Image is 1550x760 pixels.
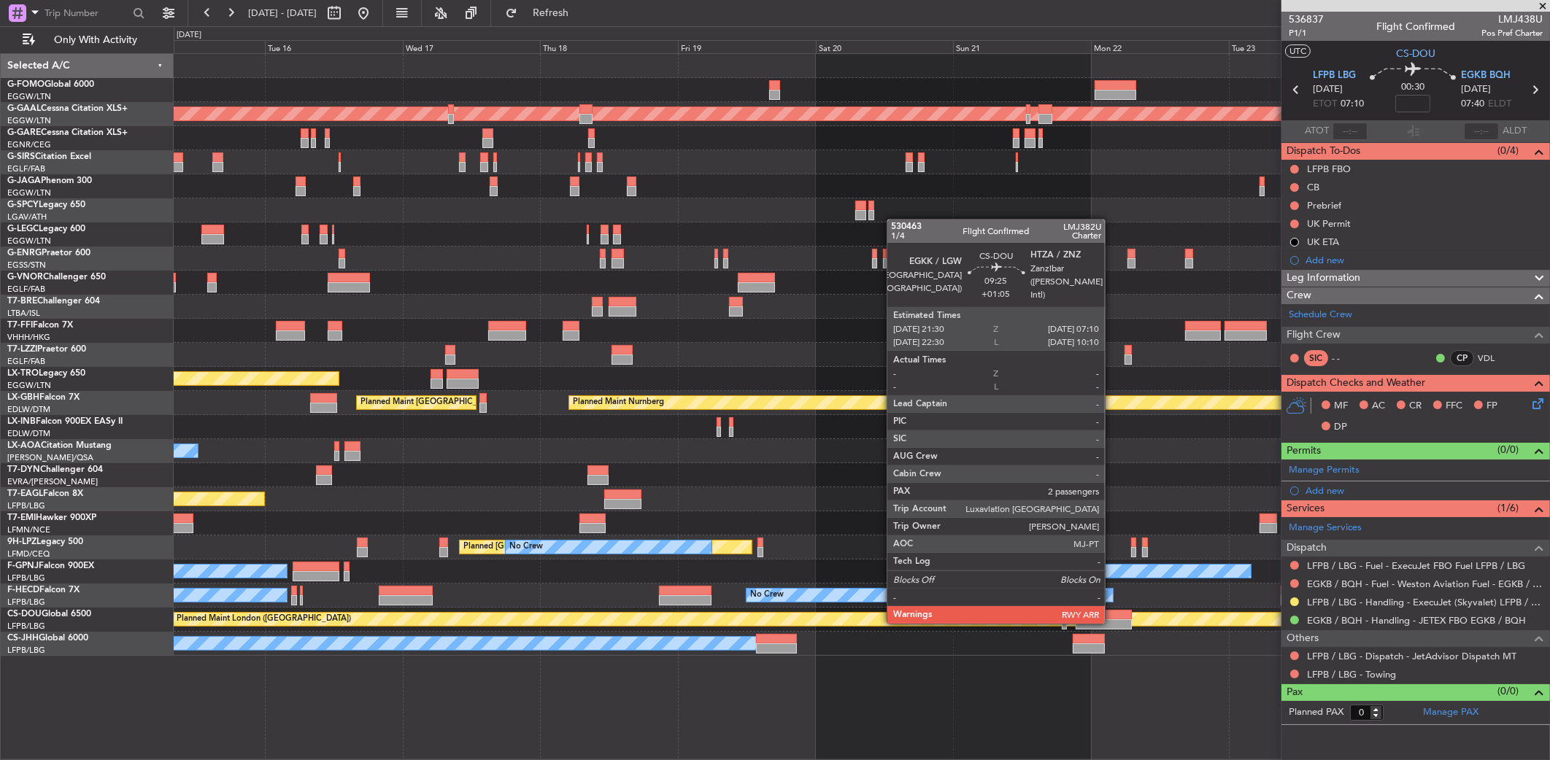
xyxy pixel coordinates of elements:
[7,548,50,559] a: LFMD/CEQ
[7,573,45,583] a: LFPB/LBG
[7,273,43,282] span: G-VNOR
[7,356,45,367] a: EGLF/FAB
[1289,521,1362,535] a: Manage Services
[1287,375,1425,392] span: Dispatch Checks and Weather
[1285,44,1311,58] button: UTC
[7,597,45,608] a: LFPB/LBG
[1307,236,1339,248] div: UK ETA
[7,177,92,185] a: G-JAGAPhenom 300
[1341,97,1365,112] span: 07:10
[1333,123,1368,140] input: --:--
[7,297,37,306] span: T7-BRE
[7,645,45,656] a: LFPB/LBG
[7,610,42,619] span: CS-DOU
[1307,596,1543,608] a: LFPB / LBG - Handling - ExecuJet (Skyvalet) LFPB / LBG
[7,621,45,632] a: LFPB/LBG
[1461,69,1511,83] span: EGKB BQH
[1314,97,1338,112] span: ETOT
[953,40,1091,53] div: Sun 21
[7,115,51,126] a: EGGW/LTN
[265,40,403,53] div: Tue 16
[248,7,317,20] span: [DATE] - [DATE]
[7,104,128,113] a: G-GAALCessna Citation XLS+
[1305,124,1329,139] span: ATOT
[1307,199,1341,212] div: Prebrief
[7,380,51,391] a: EGGW/LTN
[509,536,543,558] div: No Crew
[7,225,39,233] span: G-LEGC
[1287,540,1327,557] span: Dispatch
[7,236,51,247] a: EGGW/LTN
[7,562,94,570] a: F-GPNJFalcon 900EX
[1446,399,1462,414] span: FFC
[7,212,47,222] a: LGAV/ATH
[177,608,351,630] div: Planned Maint London ([GEOGRAPHIC_DATA])
[7,465,40,474] span: T7-DYN
[7,634,88,643] a: CS-JHHGlobal 6000
[7,284,45,295] a: EGLF/FAB
[7,441,112,450] a: LX-AOACitation Mustang
[1307,614,1526,627] a: EGKB / BQH - Handling - JETEX FBO EGKB / BQH
[7,513,96,522] a: T7-EMIHawker 900XP
[1307,578,1543,590] a: EGKB / BQH - Fuel - Weston Aviation Fuel - EGKB / BQH
[1478,352,1511,365] a: VDL
[7,273,106,282] a: G-VNORChallenger 650
[7,452,93,463] a: [PERSON_NAME]/QSA
[7,417,36,426] span: LX-INB
[1287,327,1341,344] span: Flight Crew
[7,586,80,594] a: F-HECDFalcon 7X
[7,308,40,319] a: LTBA/ISL
[1289,12,1324,27] span: 536837
[1289,27,1324,39] span: P1/1
[7,249,90,257] a: G-ENRGPraetor 600
[7,476,98,487] a: EVRA/[PERSON_NAME]
[1287,270,1360,287] span: Leg Information
[7,332,50,343] a: VHHH/HKG
[7,321,33,330] span: T7-FFI
[1306,254,1543,266] div: Add new
[7,128,41,137] span: G-GARE
[7,489,83,498] a: T7-EAGLFalcon 8X
[520,8,582,18] span: Refresh
[1401,80,1424,95] span: 00:30
[7,80,45,89] span: G-FOMO
[7,369,39,378] span: LX-TRO
[1461,82,1491,97] span: [DATE]
[463,536,670,558] div: Planned [GEOGRAPHIC_DATA] ([GEOGRAPHIC_DATA])
[7,393,80,402] a: LX-GBHFalcon 7X
[1306,484,1543,497] div: Add new
[7,634,39,643] span: CS-JHH
[1503,124,1527,139] span: ALDT
[7,345,37,354] span: T7-LZZI
[1396,46,1435,61] span: CS-DOU
[1229,40,1367,53] div: Tue 23
[7,321,73,330] a: T7-FFIFalcon 7X
[7,441,41,450] span: LX-AOA
[7,538,83,546] a: 9H-LPZLegacy 500
[7,524,50,535] a: LFMN/NCE
[750,584,784,606] div: No Crew
[7,177,41,185] span: G-JAGA
[7,104,41,113] span: G-GAAL
[7,345,86,354] a: T7-LZZIPraetor 600
[1091,40,1229,53] div: Mon 22
[678,40,816,53] div: Fri 19
[1307,668,1396,680] a: LFPB / LBG - Towing
[7,187,51,198] a: EGGW/LTN
[16,28,158,52] button: Only With Activity
[1487,399,1497,414] span: FP
[360,392,590,414] div: Planned Maint [GEOGRAPHIC_DATA] ([GEOGRAPHIC_DATA])
[7,91,51,102] a: EGGW/LTN
[1334,420,1347,435] span: DP
[1497,143,1519,158] span: (0/4)
[1372,399,1385,414] span: AC
[498,1,586,25] button: Refresh
[177,29,201,42] div: [DATE]
[1497,683,1519,699] span: (0/0)
[1481,27,1543,39] span: Pos Pref Charter
[7,500,45,511] a: LFPB/LBG
[7,128,128,137] a: G-GARECessna Citation XLS+
[1461,97,1484,112] span: 07:40
[7,139,51,150] a: EGNR/CEG
[7,586,39,594] span: F-HECD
